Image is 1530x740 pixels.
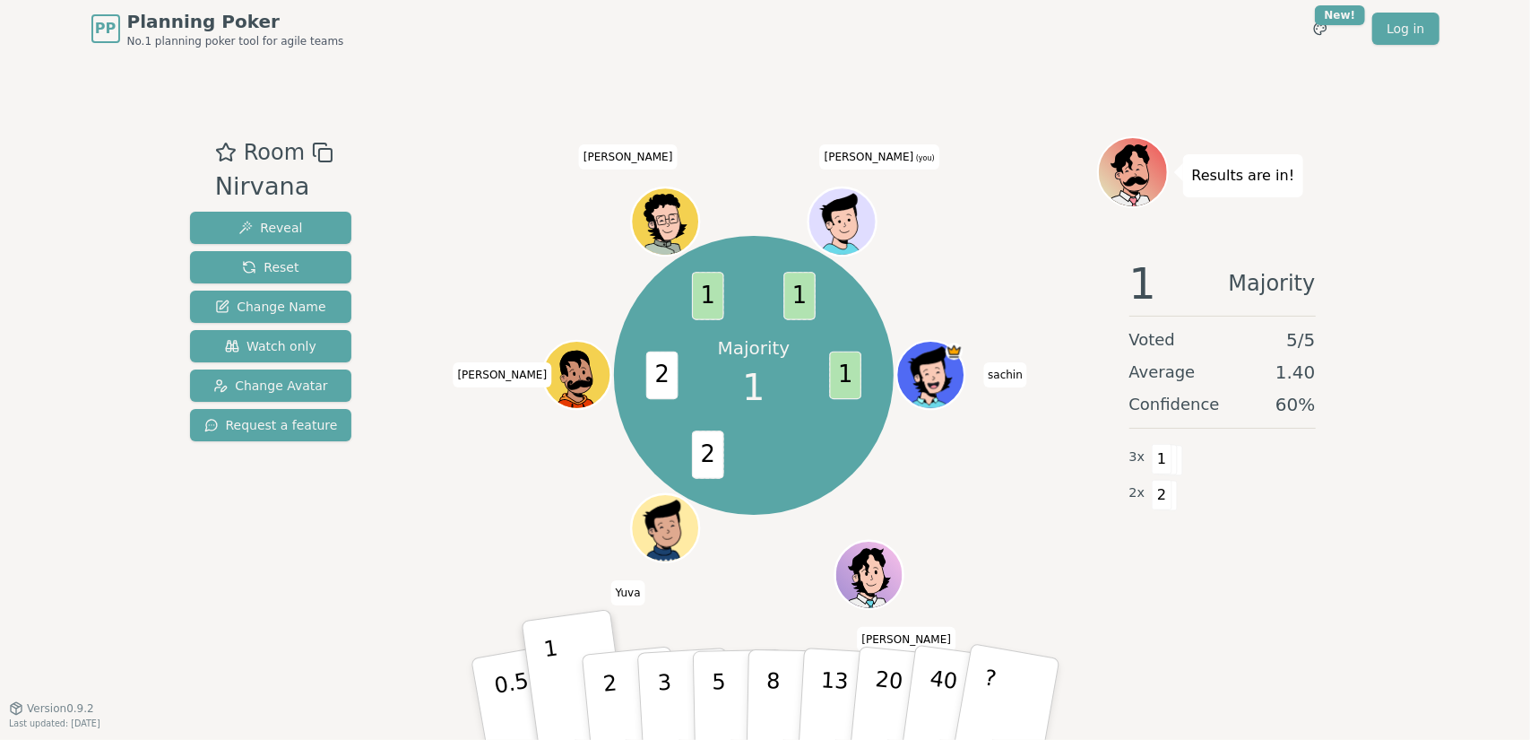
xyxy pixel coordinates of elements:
p: Results are in! [1192,163,1295,188]
div: New! [1315,5,1366,25]
div: Nirvana [215,169,333,205]
span: 2 [1152,480,1172,510]
button: New! [1304,13,1336,45]
p: 1 [542,636,569,734]
span: Click to change your name [857,627,955,652]
span: Change Avatar [213,377,328,395]
span: 1 [1129,262,1157,305]
span: 5 / 5 [1286,327,1315,353]
span: Click to change your name [454,362,552,387]
span: Reveal [238,219,302,237]
span: Click to change your name [611,580,645,605]
span: Voted [1129,327,1176,353]
span: 2 [692,431,724,479]
span: 1 [829,352,861,400]
p: Majority [718,335,791,361]
span: Request a feature [204,416,338,434]
button: Request a feature [190,409,352,441]
span: 1 [692,272,724,320]
span: (you) [913,154,935,162]
span: Last updated: [DATE] [9,718,100,728]
span: Majority [1229,262,1316,305]
span: Average [1129,360,1196,385]
span: PP [95,18,116,39]
span: Confidence [1129,392,1220,417]
button: Change Name [190,291,352,323]
span: 2 [646,352,679,400]
a: PPPlanning PokerNo.1 planning poker tool for agile teams [91,9,344,48]
span: 1 [783,272,816,320]
button: Add as favourite [215,136,237,169]
button: Version0.9.2 [9,701,94,716]
button: Watch only [190,330,352,362]
span: 2 x [1129,483,1145,503]
span: Planning Poker [127,9,344,34]
span: Watch only [225,337,316,355]
button: Reset [190,251,352,283]
a: Log in [1372,13,1439,45]
span: Version 0.9.2 [27,701,94,716]
span: Click to change your name [983,362,1027,387]
span: 1 [1152,444,1172,474]
span: 3 x [1129,448,1145,467]
span: Click to change your name [579,144,678,170]
button: Change Avatar [190,370,352,402]
span: 1 [742,361,765,414]
span: Change Name [215,298,325,316]
span: 1.40 [1275,360,1316,385]
span: Click to change your name [820,144,939,170]
button: Reveal [190,212,352,244]
button: Click to change your avatar [810,190,874,254]
span: sachin is the host [946,344,963,361]
span: Reset [242,258,298,276]
span: 60 % [1275,392,1315,417]
span: No.1 planning poker tool for agile teams [127,34,344,48]
span: Room [244,136,305,169]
